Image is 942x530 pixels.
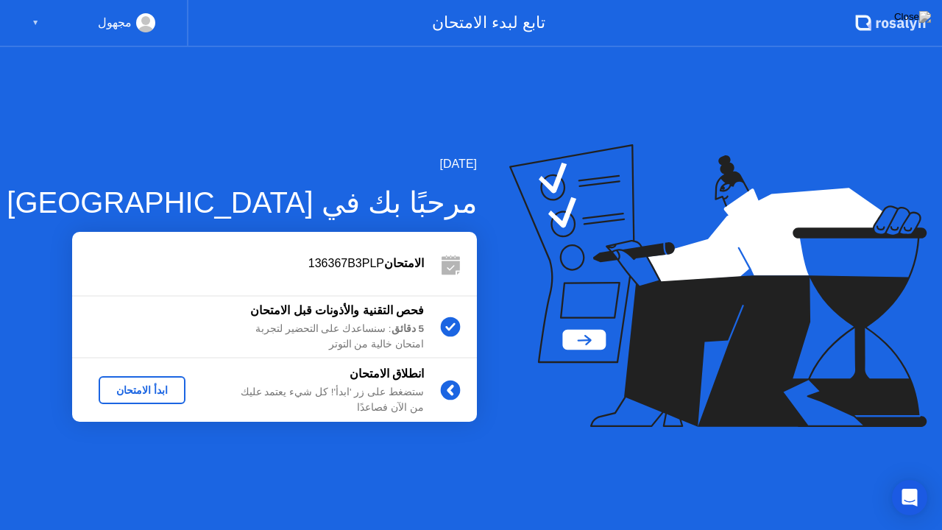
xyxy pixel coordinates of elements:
b: انطلاق الامتحان [350,367,424,380]
div: [DATE] [7,155,477,173]
div: : سنساعدك على التحضير لتجربة امتحان خالية من التوتر [212,322,424,352]
div: ابدأ الامتحان [105,384,180,396]
button: ابدأ الامتحان [99,376,185,404]
div: مرحبًا بك في [GEOGRAPHIC_DATA] [7,180,477,225]
b: الامتحان [384,257,424,269]
b: 5 دقائق [392,323,424,334]
b: فحص التقنية والأذونات قبل الامتحان [250,304,424,317]
div: Open Intercom Messenger [892,480,927,515]
div: 136367B3PLP [72,255,424,272]
div: ستضغط على زر 'ابدأ'! كل شيء يعتمد عليك من الآن فصاعدًا [212,385,424,415]
img: Close [894,11,931,23]
div: ▼ [32,13,39,32]
div: مجهول [98,13,132,32]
